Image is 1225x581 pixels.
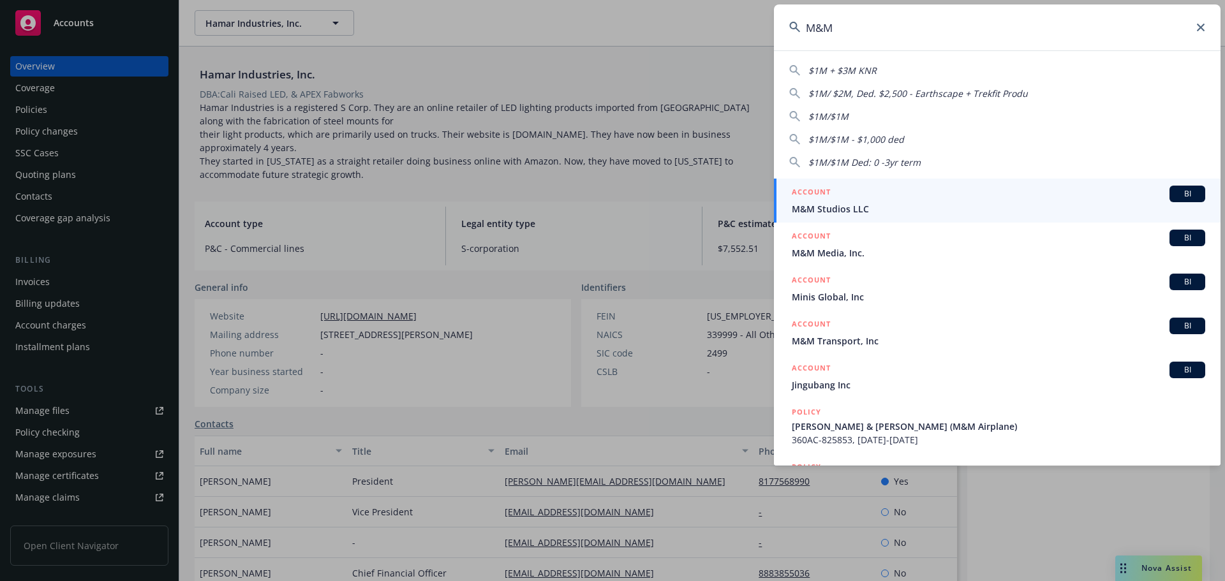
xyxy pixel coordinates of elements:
span: BI [1175,188,1200,200]
input: Search... [774,4,1221,50]
a: POLICY [774,453,1221,508]
span: Minis Global, Inc [792,290,1205,304]
span: $1M + $3M KNR [808,64,877,77]
span: 360AC-825853, [DATE]-[DATE] [792,433,1205,446]
h5: ACCOUNT [792,362,831,377]
a: ACCOUNTBIM&M Media, Inc. [774,223,1221,267]
h5: ACCOUNT [792,318,831,333]
span: BI [1175,364,1200,376]
h5: ACCOUNT [792,186,831,201]
span: BI [1175,320,1200,332]
h5: ACCOUNT [792,274,831,289]
h5: POLICY [792,460,821,473]
a: ACCOUNTBIM&M Studios LLC [774,179,1221,223]
span: [PERSON_NAME] & [PERSON_NAME] (M&M Airplane) [792,420,1205,433]
span: $1M/$1M Ded: 0 -3yr term [808,156,921,168]
a: ACCOUNTBIM&M Transport, Inc [774,311,1221,355]
span: $1M/ $2M, Ded. $2,500 - Earthscape + Trekfit Produ [808,87,1028,99]
span: BI [1175,276,1200,288]
h5: POLICY [792,406,821,418]
a: ACCOUNTBIJingubang Inc [774,355,1221,399]
span: BI [1175,232,1200,244]
span: M&M Media, Inc. [792,246,1205,260]
h5: ACCOUNT [792,230,831,245]
span: M&M Studios LLC [792,202,1205,216]
span: $1M/$1M - $1,000 ded [808,133,904,145]
span: M&M Transport, Inc [792,334,1205,348]
span: $1M/$1M [808,110,849,122]
a: ACCOUNTBIMinis Global, Inc [774,267,1221,311]
a: POLICY[PERSON_NAME] & [PERSON_NAME] (M&M Airplane)360AC-825853, [DATE]-[DATE] [774,399,1221,453]
span: Jingubang Inc [792,378,1205,392]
